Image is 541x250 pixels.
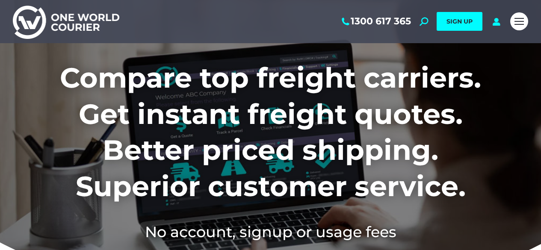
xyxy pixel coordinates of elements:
[446,18,473,25] span: SIGN UP
[13,4,119,39] img: One World Courier
[13,60,528,204] h1: Compare top freight carriers. Get instant freight quotes. Better priced shipping. Superior custom...
[510,12,528,30] a: Mobile menu icon
[13,221,528,242] h2: No account, signup or usage fees
[340,16,411,27] a: 1300 617 365
[437,12,482,31] a: SIGN UP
